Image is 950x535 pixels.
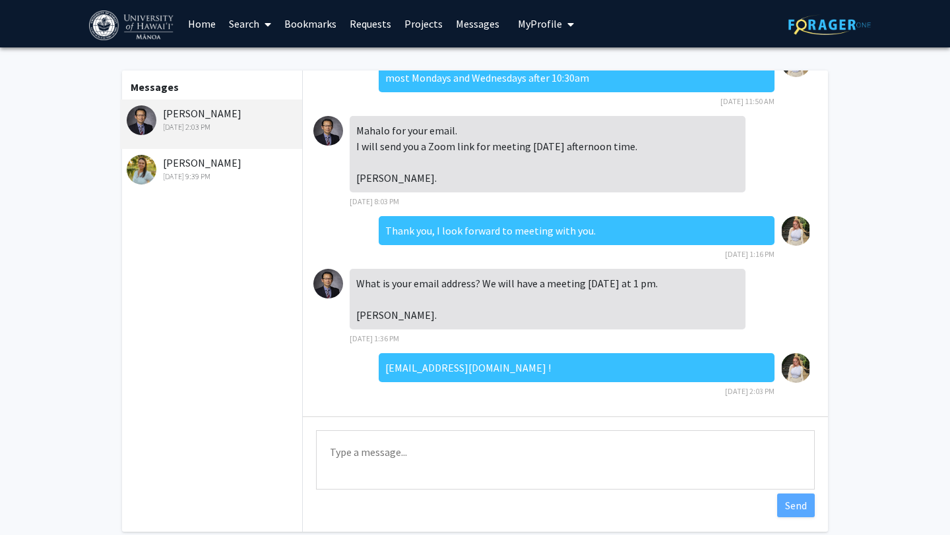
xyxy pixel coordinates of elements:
[350,196,399,206] span: [DATE] 8:03 PM
[350,116,745,192] div: Mahalo for your email. I will send you a Zoom link for meeting [DATE] afternoon time. [PERSON_NAME].
[379,353,775,382] div: [EMAIL_ADDRESS][DOMAIN_NAME] !
[449,1,506,47] a: Messages
[127,155,299,183] div: [PERSON_NAME]
[781,216,811,246] img: Jade Bluestone
[379,216,775,245] div: Thank you, I look forward to meeting with you.
[313,116,343,146] img: Jangsoon Lee
[725,386,775,396] span: [DATE] 2:03 PM
[89,11,176,40] img: University of Hawaiʻi at Mānoa Logo
[518,17,562,30] span: My Profile
[725,249,775,259] span: [DATE] 1:16 PM
[278,1,343,47] a: Bookmarks
[313,269,343,298] img: Jangsoon Lee
[127,105,299,133] div: [PERSON_NAME]
[127,155,156,184] img: Corrie Miller
[222,1,278,47] a: Search
[788,14,871,35] img: ForagerOne Logo
[127,105,156,135] img: Jangsoon Lee
[398,1,449,47] a: Projects
[350,269,745,329] div: What is your email address? We will have a meeting [DATE] at 1 pm. [PERSON_NAME].
[127,171,299,183] div: [DATE] 9:39 PM
[131,80,179,94] b: Messages
[781,353,811,383] img: Jade Bluestone
[127,121,299,133] div: [DATE] 2:03 PM
[10,476,56,525] iframe: Chat
[343,1,398,47] a: Requests
[350,333,399,343] span: [DATE] 1:36 PM
[720,96,775,106] span: [DATE] 11:50 AM
[777,493,815,517] button: Send
[181,1,222,47] a: Home
[316,430,815,490] textarea: Message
